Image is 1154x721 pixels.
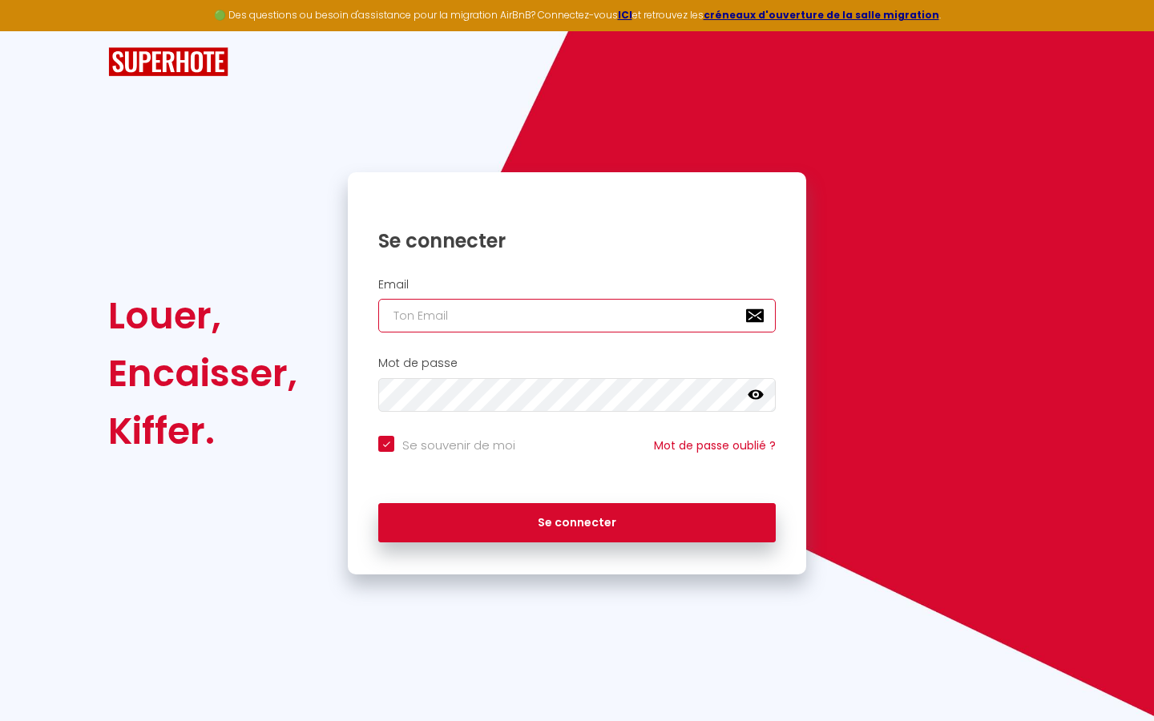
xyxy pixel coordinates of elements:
[108,344,297,402] div: Encaisser,
[378,356,776,370] h2: Mot de passe
[108,402,297,460] div: Kiffer.
[618,8,632,22] a: ICI
[704,8,939,22] a: créneaux d'ouverture de la salle migration
[378,228,776,253] h1: Se connecter
[108,47,228,77] img: SuperHote logo
[378,503,776,543] button: Se connecter
[13,6,61,54] button: Ouvrir le widget de chat LiveChat
[378,299,776,332] input: Ton Email
[108,287,297,344] div: Louer,
[654,437,776,453] a: Mot de passe oublié ?
[378,278,776,292] h2: Email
